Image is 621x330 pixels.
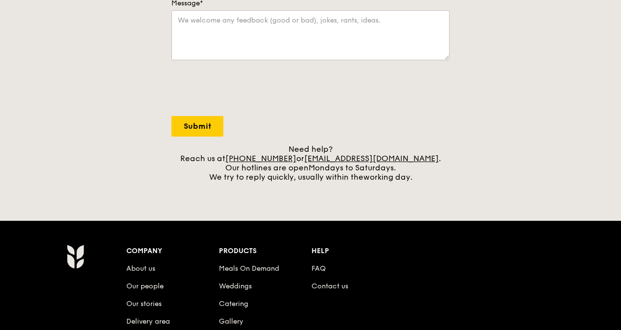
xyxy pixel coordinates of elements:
span: Mondays to Saturdays. [309,163,396,172]
a: Delivery area [126,317,170,326]
a: [EMAIL_ADDRESS][DOMAIN_NAME] [304,154,439,163]
a: Meals On Demand [219,264,279,273]
input: Submit [171,116,223,137]
a: Contact us [311,282,348,290]
a: Catering [219,300,248,308]
iframe: reCAPTCHA [171,70,320,108]
a: FAQ [311,264,326,273]
a: Gallery [219,317,243,326]
a: Our people [126,282,164,290]
a: Our stories [126,300,162,308]
div: Products [219,244,311,258]
img: Grain [67,244,84,269]
a: Weddings [219,282,252,290]
div: Company [126,244,219,258]
a: [PHONE_NUMBER] [225,154,296,163]
a: About us [126,264,155,273]
span: working day. [363,172,412,182]
div: Need help? Reach us at or . Our hotlines are open We try to reply quickly, usually within the [171,144,450,182]
div: Help [311,244,404,258]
